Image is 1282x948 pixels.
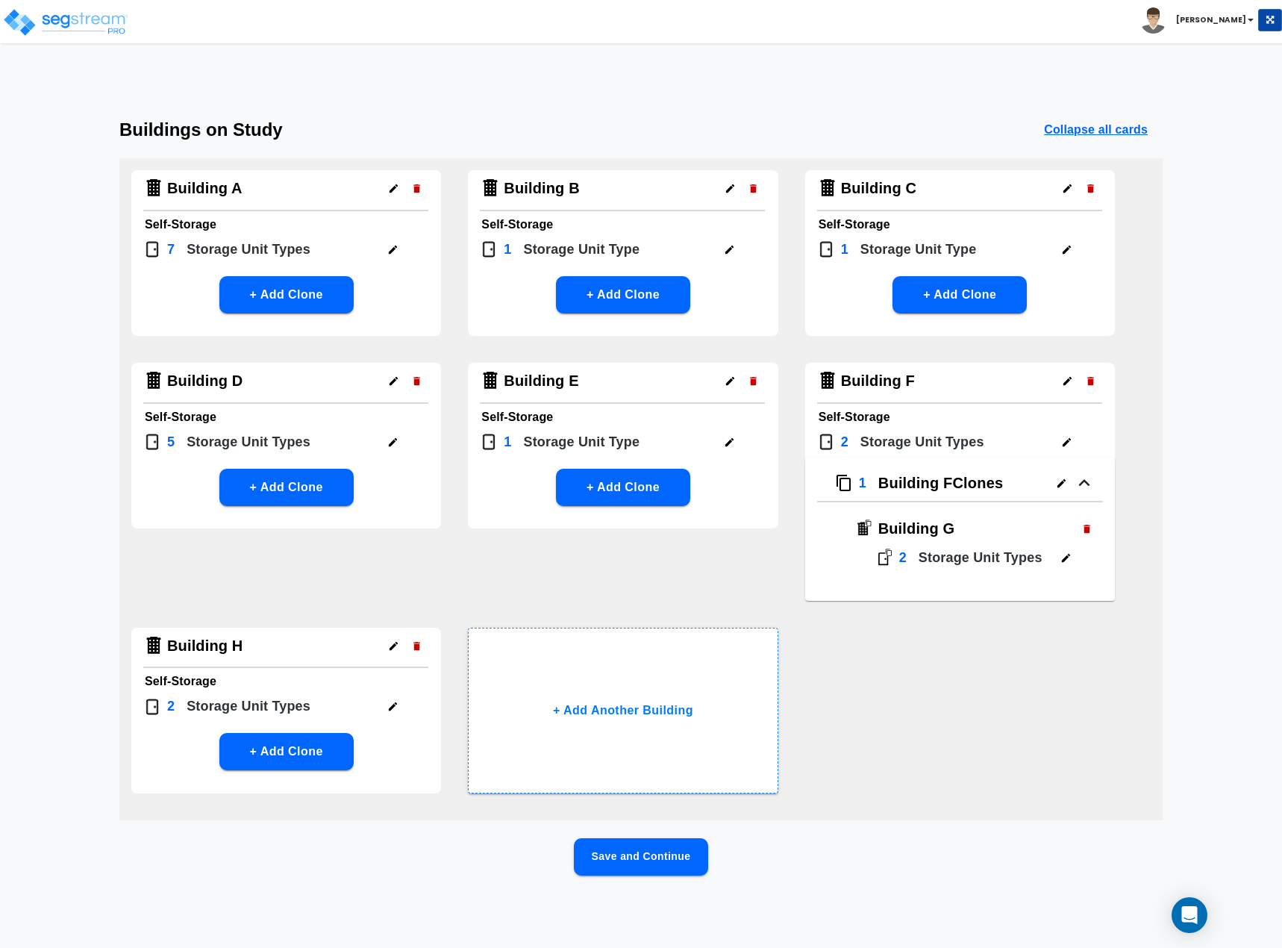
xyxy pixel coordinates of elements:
[835,474,853,492] img: Clone Icon
[167,240,175,260] p: 7
[1176,14,1246,25] b: [PERSON_NAME]
[119,119,283,140] h3: Buildings on Study
[817,370,838,391] img: Building Icon
[187,432,310,452] p: Storage Unit Type s
[143,240,161,258] img: Door Icon
[878,520,1075,538] h4: Building G
[859,473,866,493] p: 1
[187,240,310,260] p: Storage Unit Type s
[143,433,161,451] img: Door Icon
[481,214,764,235] h6: Self-Storage
[143,635,164,656] img: Building Icon
[556,276,690,314] button: + Add Clone
[145,407,428,428] h6: Self-Storage
[167,637,243,655] h4: Building H
[841,240,848,260] p: 1
[167,696,175,717] p: 2
[1172,897,1207,933] div: Open Intercom Messenger
[187,696,310,717] p: Storage Unit Type s
[805,517,1115,601] div: Clone Icon1Building FClones
[1044,121,1148,139] p: Collapse all cards
[556,469,690,506] button: + Add Clone
[143,178,164,199] img: Building Icon
[899,549,907,566] h4: 2
[2,7,129,37] img: logo_pro_r.png
[524,240,640,260] p: Storage Unit Type
[143,698,161,716] img: Door Icon
[892,276,1027,314] button: + Add Clone
[167,432,175,452] p: 5
[143,370,164,391] img: Building Icon
[468,628,778,793] button: + Add Another Building
[504,432,511,452] p: 1
[878,472,1003,494] p: Building F Clones
[504,179,579,198] h4: Building B
[841,432,848,452] p: 2
[504,240,511,260] p: 1
[817,240,835,258] img: Door Icon
[167,372,243,390] h4: Building D
[860,240,977,260] p: Storage Unit Type
[819,407,1101,428] h6: Self-Storage
[817,178,838,199] img: Building Icon
[854,520,872,537] img: Building Icon
[819,214,1101,235] h6: Self-Storage
[480,240,498,258] img: Door Icon
[480,370,501,391] img: Building Icon
[219,733,354,770] button: + Add Clone
[817,433,835,451] img: Door Icon
[480,433,498,451] img: Door Icon
[574,838,708,876] button: Save and Continue
[875,549,893,567] img: Door Icon
[860,432,984,452] p: Storage Unit Type s
[805,457,1115,517] button: Clone Icon1Building FClones
[480,178,501,199] img: Building Icon
[1140,7,1166,34] img: avatar.png
[919,548,1055,568] p: Storage Unit Type s
[524,432,640,452] p: Storage Unit Type
[481,407,764,428] h6: Self-Storage
[145,214,428,235] h6: Self-Storage
[219,276,354,314] button: + Add Clone
[145,671,428,692] h6: Self-Storage
[841,179,916,198] h4: Building C
[841,372,915,390] h4: Building F
[167,179,243,198] h4: Building A
[219,469,354,506] button: + Add Clone
[504,372,578,390] h4: Building E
